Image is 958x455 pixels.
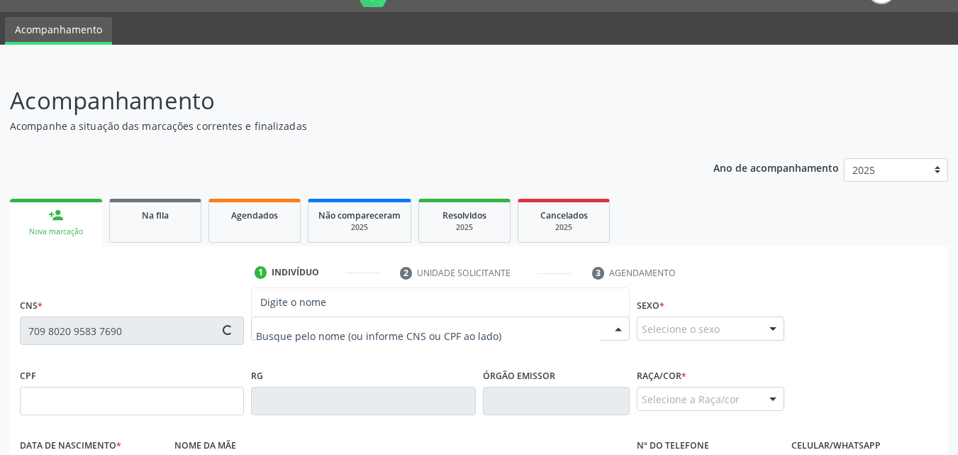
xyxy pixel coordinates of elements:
[429,222,500,233] div: 2025
[251,365,263,387] label: RG
[231,209,278,221] span: Agendados
[483,365,555,387] label: Órgão emissor
[256,322,601,350] input: Busque pelo nome (ou informe CNS ou CPF ao lado)
[637,365,686,387] label: Raça/cor
[713,158,839,176] p: Ano de acompanhamento
[637,295,664,317] label: Sexo
[540,209,588,221] span: Cancelados
[272,266,319,279] div: Indivíduo
[260,295,326,309] span: Digite o nome
[20,365,36,387] label: CPF
[255,266,267,279] div: 1
[10,83,667,119] p: Acompanhamento
[142,209,169,221] span: Na fila
[20,226,92,237] div: Nova marcação
[10,119,667,133] p: Acompanhe a situação das marcações correntes e finalizadas
[20,295,43,317] label: CNS
[642,392,740,407] span: Selecione a Raça/cor
[48,207,64,223] div: person_add
[528,222,599,233] div: 2025
[642,322,720,336] span: Selecione o sexo
[5,17,112,45] a: Acompanhamento
[318,222,401,233] div: 2025
[442,209,486,221] span: Resolvidos
[318,209,401,221] span: Não compareceram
